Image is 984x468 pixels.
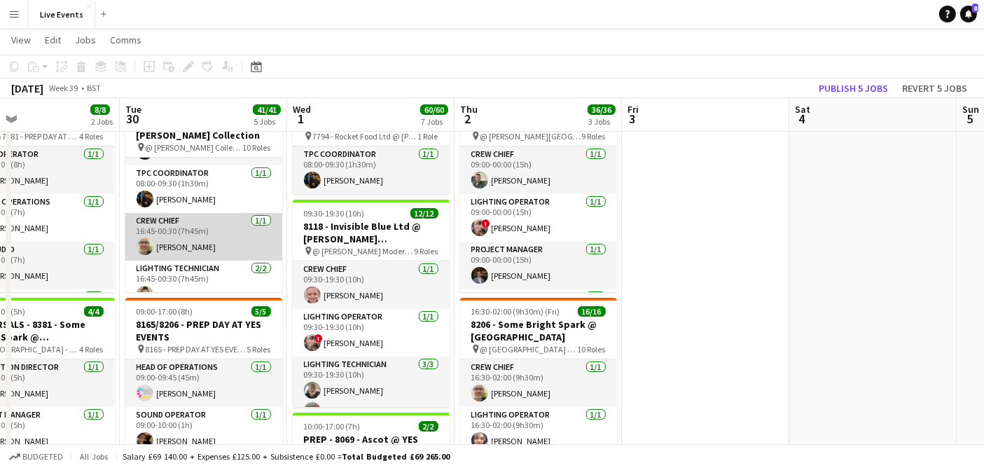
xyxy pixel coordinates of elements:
a: Comms [104,31,147,49]
span: @ [PERSON_NAME] Collection - 7794 [146,142,243,153]
app-card-role: Lighting Operator1/109:30-19:30 (10h)![PERSON_NAME] [293,309,450,357]
h3: 8165/8206 - PREP DAY AT YES EVENTS [125,318,282,343]
span: 36/36 [588,104,616,115]
span: 1 [291,111,311,127]
span: 41/41 [253,104,281,115]
app-card-role: Crew Chief1/109:00-00:00 (15h)[PERSON_NAME] [460,146,617,194]
span: Thu [460,103,478,116]
div: Salary £69 140.00 + Expenses £125.00 + Subsistence £0.00 = [123,451,450,462]
span: ! [482,219,490,228]
h3: PREP - 8069 - Ascot @ YES EVENTS [293,433,450,458]
div: 3 Jobs [588,116,615,127]
span: 10 Roles [243,142,271,153]
app-job-card: 09:30-19:30 (10h)12/128118 - Invisible Blue Ltd @ [PERSON_NAME][GEOGRAPHIC_DATA] @ [PERSON_NAME] ... [293,200,450,407]
span: 4/4 [84,306,104,317]
span: 5/5 [251,306,271,317]
div: [DATE] [11,81,43,95]
span: 8165 - PREP DAY AT YES EVENTS [146,344,247,355]
span: 12/12 [410,208,438,219]
span: Comms [110,34,141,46]
span: 16:30-02:00 (9h30m) (Fri) [471,306,560,317]
app-job-card: Updated08:00-00:30 (16h30m) (Wed)12/127794 - Rocket Food Ltd @ [PERSON_NAME] Collection @ [PERSON... [125,85,282,292]
span: 8 [972,4,978,13]
app-card-role: Lighting Operator1/109:00-00:00 (15h)![PERSON_NAME] [460,194,617,242]
app-card-role: Project Manager1/109:00-00:00 (15h)[PERSON_NAME] [460,242,617,289]
span: Fri [628,103,639,116]
button: Publish 5 jobs [813,79,894,97]
app-card-role: TPC Coordinator1/108:00-09:30 (1h30m)[PERSON_NAME] [293,146,450,194]
span: Budgeted [22,452,63,462]
span: 2/2 [419,421,438,432]
a: Jobs [69,31,102,49]
span: 1 Role [418,131,438,142]
span: 5 [960,111,979,127]
span: @ [PERSON_NAME] Modern - 8118 [313,246,415,256]
app-card-role: STPM1/1 [460,289,617,337]
button: Live Events [29,1,95,28]
app-card-role: Lighting Technician2/216:45-00:30 (7h45m)[PERSON_NAME] [125,261,282,329]
app-job-card: 08:00-09:30 (1h30m)1/17794 - Rocket Food Ltd @ [PERSON_NAME] Collection - LOAD OUT 7794 - Rocket ... [293,85,450,194]
app-card-role: TPC Coordinator1/108:00-09:30 (1h30m)[PERSON_NAME] [125,165,282,213]
app-card-role: Sound Operator1/109:00-10:00 (1h)[PERSON_NAME] [125,407,282,455]
span: 09:00-17:00 (8h) [137,306,193,317]
a: View [6,31,36,49]
span: 3 [625,111,639,127]
app-card-role: Lighting Operator1/116:30-02:00 (9h30m)[PERSON_NAME] [460,407,617,455]
span: 09:30-19:30 (10h) [304,208,365,219]
span: 16/16 [578,306,606,317]
app-card-role: Crew Chief1/116:45-00:30 (7h45m)[PERSON_NAME] [125,213,282,261]
div: 5 Jobs [254,116,280,127]
span: 2 [458,111,478,127]
span: Jobs [75,34,96,46]
span: Sat [795,103,810,116]
span: Week 39 [46,83,81,93]
span: Sun [962,103,979,116]
span: Total Budgeted £69 265.00 [342,451,450,462]
span: 10:00-17:00 (7h) [304,421,361,432]
span: 8/8 [90,104,110,115]
span: Wed [293,103,311,116]
span: 10 Roles [578,344,606,355]
span: 9 Roles [582,131,606,142]
span: 4 Roles [80,131,104,142]
span: 9 Roles [415,246,438,256]
span: 4 [793,111,810,127]
app-card-role: Lighting Technician3/309:30-19:30 (10h)[PERSON_NAME][PERSON_NAME] [293,357,450,445]
app-card-role: Crew Chief1/109:30-19:30 (10h)[PERSON_NAME] [293,261,450,309]
app-card-role: Crew Chief1/116:30-02:00 (9h30m)[PERSON_NAME] [460,359,617,407]
h3: 8206 - Some Bright Spark @ [GEOGRAPHIC_DATA] [460,318,617,343]
div: 7 Jobs [421,116,448,127]
div: 2 Jobs [91,116,113,127]
span: @ [GEOGRAPHIC_DATA] - 8206 [480,344,578,355]
div: BST [87,83,101,93]
span: 60/60 [420,104,448,115]
span: View [11,34,31,46]
span: 5 Roles [247,344,271,355]
app-job-card: 09:00-02:00 (17h) (Fri)12/128118 - Invisible Blue Ltd @ [PERSON_NAME][GEOGRAPHIC_DATA] @ [PERSON_... [460,85,617,292]
span: 7794 - Rocket Food Ltd @ [PERSON_NAME] Collection [313,131,418,142]
span: All jobs [77,451,111,462]
button: Revert 5 jobs [896,79,973,97]
app-card-role: Head of Operations1/109:00-09:45 (45m)[PERSON_NAME] [125,359,282,407]
span: ! [314,334,323,343]
span: Edit [45,34,61,46]
button: Budgeted [7,449,65,464]
span: 4 Roles [80,344,104,355]
h3: 8118 - Invisible Blue Ltd @ [PERSON_NAME][GEOGRAPHIC_DATA] [293,220,450,245]
a: Edit [39,31,67,49]
span: @ [PERSON_NAME][GEOGRAPHIC_DATA] - 8118 [480,131,582,142]
span: Tue [125,103,141,116]
a: 8 [960,6,977,22]
span: 30 [123,111,141,127]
